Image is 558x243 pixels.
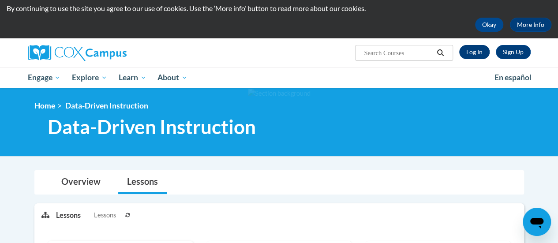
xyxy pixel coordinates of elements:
[34,101,55,110] a: Home
[459,45,490,59] a: Log In
[28,45,127,61] img: Cox Campus
[72,72,107,83] span: Explore
[118,171,167,194] a: Lessons
[66,67,113,88] a: Explore
[22,67,67,88] a: Engage
[56,210,81,220] p: Lessons
[7,4,551,13] p: By continuing to use the site you agree to our use of cookies. Use the ‘More info’ button to read...
[494,73,532,82] span: En español
[27,72,60,83] span: Engage
[523,208,551,236] iframe: Button to launch messaging window
[489,68,537,87] a: En español
[65,101,148,110] span: Data-Driven Instruction
[48,115,256,138] span: Data-Driven Instruction
[363,48,434,58] input: Search Courses
[434,48,447,58] button: Search
[496,45,531,59] a: Register
[119,72,146,83] span: Learn
[113,67,152,88] a: Learn
[510,18,551,32] a: More Info
[248,89,311,98] img: Section background
[152,67,193,88] a: About
[157,72,187,83] span: About
[94,210,116,220] span: Lessons
[52,171,109,194] a: Overview
[28,45,187,61] a: Cox Campus
[21,67,537,88] div: Main menu
[475,18,503,32] button: Okay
